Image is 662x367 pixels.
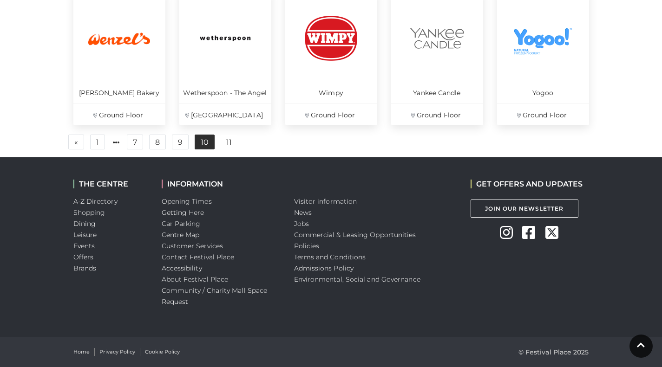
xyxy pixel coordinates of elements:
[179,103,271,125] p: [GEOGRAPHIC_DATA]
[391,103,483,125] p: Ground Floor
[162,286,268,306] a: Community / Charity Mall Space Request
[162,208,204,217] a: Getting Here
[391,81,483,103] p: Yankee Candle
[73,219,96,228] a: Dining
[285,81,377,103] p: Wimpy
[74,139,78,145] span: «
[162,264,202,272] a: Accessibility
[99,348,135,356] a: Privacy Policy
[162,253,235,261] a: Contact Festival Place
[172,135,189,149] a: 9
[497,103,589,125] p: Ground Floor
[294,219,309,228] a: Jobs
[73,264,97,272] a: Brands
[471,200,578,218] a: Join Our Newsletter
[162,219,201,228] a: Car Parking
[294,197,357,206] a: Visitor information
[294,231,416,239] a: Commercial & Leasing Opportunities
[162,231,200,239] a: Centre Map
[162,275,229,283] a: About Festival Place
[294,253,366,261] a: Terms and Conditions
[73,253,94,261] a: Offers
[195,135,215,149] a: 10
[162,197,212,206] a: Opening Times
[73,81,165,103] p: [PERSON_NAME] Bakery
[179,81,271,103] p: Wetherspoon - The Angel
[73,180,148,188] h2: THE CENTRE
[73,242,95,250] a: Events
[68,135,84,149] a: Previous
[90,135,105,149] a: 1
[294,264,354,272] a: Admissions Policy
[73,348,90,356] a: Home
[294,242,320,250] a: Policies
[73,197,118,206] a: A-Z Directory
[471,180,583,188] h2: GET OFFERS AND UPDATES
[162,180,280,188] h2: INFORMATION
[221,135,237,150] a: 11
[294,208,312,217] a: News
[73,103,165,125] p: Ground Floor
[497,81,589,103] p: Yogoo
[73,208,105,217] a: Shopping
[294,275,420,283] a: Environmental, Social and Governance
[149,135,166,149] a: 8
[145,348,180,356] a: Cookie Policy
[162,242,223,250] a: Customer Services
[518,347,589,358] p: © Festival Place 2025
[73,231,97,239] a: Leisure
[127,135,143,149] a: 7
[285,103,377,125] p: Ground Floor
